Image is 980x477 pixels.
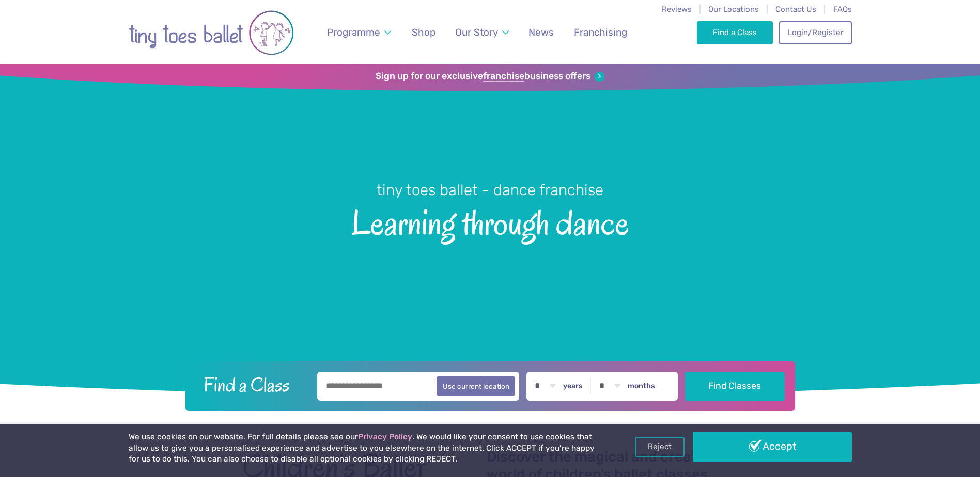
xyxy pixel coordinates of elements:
[779,21,851,44] a: Login/Register
[708,5,759,14] a: Our Locations
[563,381,583,391] label: years
[377,181,603,199] small: tiny toes ballet - dance franchise
[322,20,396,44] a: Programme
[775,5,816,14] a: Contact Us
[18,200,962,242] span: Learning through dance
[693,432,852,462] a: Accept
[129,432,599,465] p: We use cookies on our website. For full details please see our . We would like your consent to us...
[412,26,435,38] span: Shop
[697,21,773,44] a: Find a Class
[569,20,632,44] a: Franchising
[129,7,294,59] img: tiny toes ballet
[407,20,440,44] a: Shop
[437,376,516,396] button: Use current location
[483,71,524,82] strong: franchise
[833,5,852,14] a: FAQs
[327,26,380,38] span: Programme
[524,20,559,44] a: News
[376,71,604,82] a: Sign up for our exclusivefranchisebusiness offers
[574,26,627,38] span: Franchising
[662,5,692,14] a: Reviews
[685,372,785,401] button: Find Classes
[455,26,498,38] span: Our Story
[635,437,685,456] a: Reject
[528,26,554,38] span: News
[450,20,514,44] a: Our Story
[195,372,310,397] h2: Find a Class
[628,381,655,391] label: months
[358,432,412,441] a: Privacy Policy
